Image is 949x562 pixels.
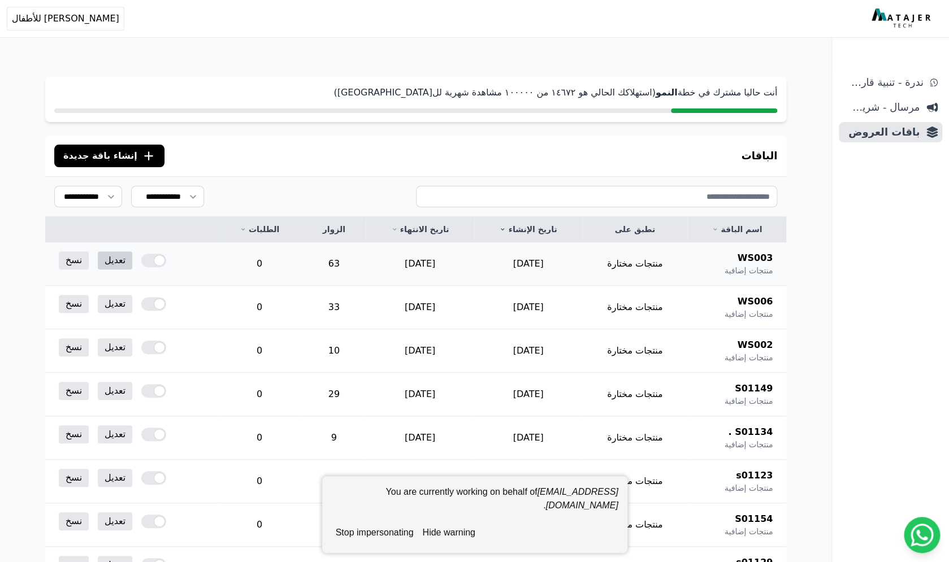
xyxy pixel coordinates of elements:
[59,512,89,530] a: نسخ
[217,373,302,416] td: 0
[98,338,132,356] a: تعديل
[366,242,474,286] td: [DATE]
[59,338,89,356] a: نسخ
[379,224,461,235] a: تاريخ الانتهاء
[302,416,366,460] td: 9
[582,460,687,503] td: منتجات مختارة
[54,86,777,99] p: أنت حاليا مشترك في خطة (استهلاكك الحالي هو ١٤٦٧٢ من ١۰۰۰۰۰ مشاهدة شهرية لل[GEOGRAPHIC_DATA])
[98,251,132,269] a: تعديل
[231,224,289,235] a: الطلبات
[582,416,687,460] td: منتجات مختارة
[725,482,773,494] span: منتجات إضافية
[488,224,569,235] a: تاريخ الإنشاء
[725,395,773,407] span: منتجات إضافية
[7,7,124,31] button: [PERSON_NAME] للأطفال
[59,382,89,400] a: نسخ
[217,329,302,373] td: 0
[98,382,132,400] a: تعديل
[582,373,687,416] td: منتجات مختارة
[737,251,773,265] span: WS003
[474,242,582,286] td: [DATE]
[366,460,474,503] td: [DATE]
[217,242,302,286] td: 0
[302,329,366,373] td: 10
[366,329,474,373] td: [DATE]
[728,425,773,439] span: S01134 .
[843,99,920,115] span: مرسال - شريط دعاية
[737,295,773,308] span: WS006
[582,286,687,329] td: منتجات مختارة
[474,373,582,416] td: [DATE]
[302,286,366,329] td: 33
[725,308,773,320] span: منتجات إضافية
[331,485,618,521] div: You are currently working on behalf of .
[737,338,773,352] span: WS002
[302,373,366,416] td: 29
[302,460,366,503] td: 27
[302,217,366,242] th: الزوار
[474,416,582,460] td: [DATE]
[736,469,773,482] span: s01123
[217,416,302,460] td: 0
[98,295,132,313] a: تعديل
[843,75,923,90] span: ندرة - تنبية قارب علي النفاذ
[217,503,302,547] td: 0
[872,8,933,29] img: MatajerTech Logo
[302,242,366,286] td: 63
[418,521,479,544] button: hide warning
[366,373,474,416] td: [DATE]
[725,439,773,450] span: منتجات إضافية
[217,286,302,329] td: 0
[366,286,474,329] td: [DATE]
[59,251,89,269] a: نسخ
[735,382,773,395] span: S01149
[725,265,773,276] span: منتجات إضافية
[701,224,773,235] a: اسم الباقة
[302,503,366,547] td: 6
[474,460,582,503] td: [DATE]
[217,460,302,503] td: 0
[98,469,132,487] a: تعديل
[54,145,164,167] button: إنشاء باقة جديدة
[59,295,89,313] a: نسخ
[656,87,678,98] strong: النمو
[12,12,119,25] span: [PERSON_NAME] للأطفال
[537,487,618,510] em: [EMAIL_ADDRESS][DOMAIN_NAME]
[582,217,687,242] th: تطبق على
[63,149,137,163] span: إنشاء باقة جديدة
[59,469,89,487] a: نسخ
[741,148,777,164] h3: الباقات
[98,512,132,530] a: تعديل
[59,425,89,443] a: نسخ
[582,242,687,286] td: منتجات مختارة
[725,352,773,363] span: منتجات إضافية
[98,425,132,443] a: تعديل
[725,526,773,537] span: منتجات إضافية
[843,124,920,140] span: باقات العروض
[366,416,474,460] td: [DATE]
[331,521,418,544] button: stop impersonating
[582,329,687,373] td: منتجات مختارة
[474,329,582,373] td: [DATE]
[474,286,582,329] td: [DATE]
[735,512,773,526] span: S01154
